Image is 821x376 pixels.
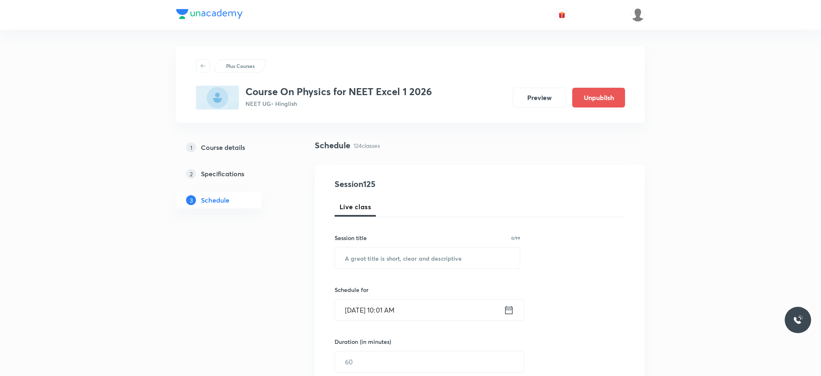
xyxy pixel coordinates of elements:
[555,8,569,21] button: avatar
[335,178,485,190] h4: Session 125
[186,195,196,205] p: 3
[201,142,245,152] h5: Course details
[335,248,520,269] input: A great title is short, clear and descriptive
[186,169,196,179] p: 2
[572,88,625,107] button: Unpublish
[176,9,243,21] a: Company Logo
[340,202,371,212] span: Live class
[631,8,645,22] img: Devendra Kumar
[226,62,255,70] p: Plus Courses
[201,195,229,205] h5: Schedule
[511,236,520,240] p: 0/99
[335,285,520,294] h6: Schedule for
[335,337,391,346] h6: Duration (in minutes)
[335,234,367,242] h6: Session title
[793,315,803,325] img: ttu
[558,11,566,19] img: avatar
[176,166,288,182] a: 2Specifications
[176,139,288,156] a: 1Course details
[245,86,432,98] h3: Course On Physics for NEET Excel 1 2026
[245,99,432,108] p: NEET UG • Hinglish
[513,88,566,107] button: Preview
[186,142,196,152] p: 1
[315,139,350,152] h4: Schedule
[176,9,243,19] img: Company Logo
[201,169,244,179] h5: Specifications
[335,351,524,372] input: 60
[354,141,380,150] p: 124 classes
[196,86,239,110] img: B2957A8C-C3B5-4E94-B3A1-00701F2C9AAD_plus.png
